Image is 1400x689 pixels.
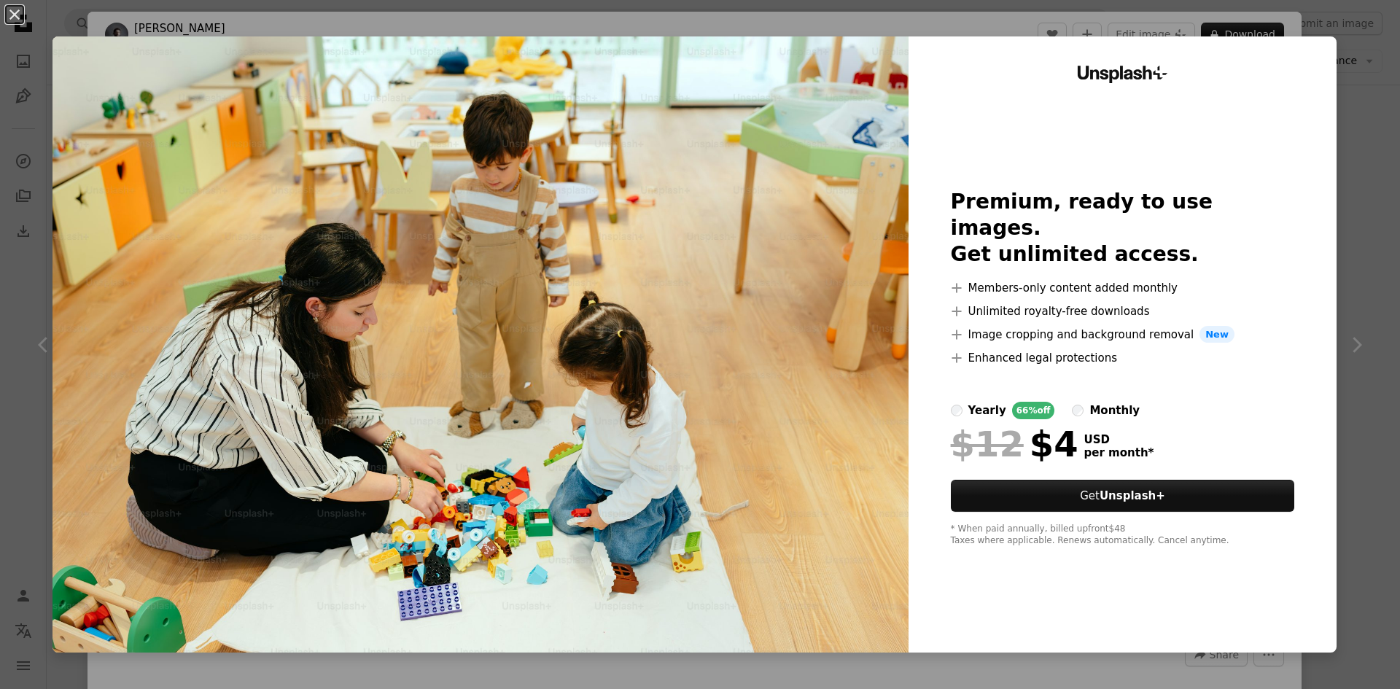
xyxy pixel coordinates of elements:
[951,480,1295,512] button: GetUnsplash+
[1089,402,1140,419] div: monthly
[1100,489,1165,502] strong: Unsplash+
[968,402,1006,419] div: yearly
[1199,326,1234,343] span: New
[951,326,1295,343] li: Image cropping and background removal
[951,189,1295,268] h2: Premium, ready to use images. Get unlimited access.
[1084,433,1154,446] span: USD
[951,425,1024,463] span: $12
[951,523,1295,547] div: * When paid annually, billed upfront $48 Taxes where applicable. Renews automatically. Cancel any...
[951,405,962,416] input: yearly66%off
[1084,446,1154,459] span: per month *
[951,279,1295,297] li: Members-only content added monthly
[1012,402,1055,419] div: 66% off
[1072,405,1084,416] input: monthly
[951,349,1295,367] li: Enhanced legal protections
[951,425,1078,463] div: $4
[951,303,1295,320] li: Unlimited royalty-free downloads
